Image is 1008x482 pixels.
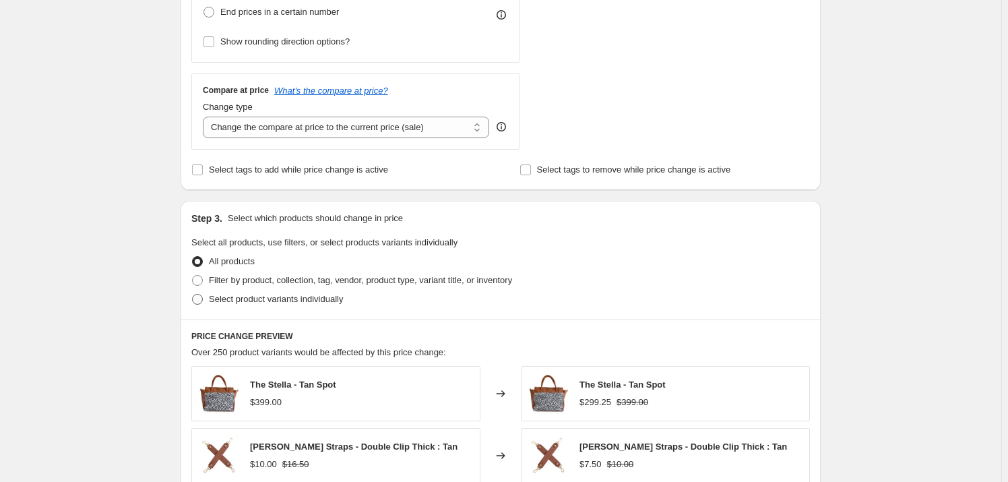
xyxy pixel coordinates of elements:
[579,459,602,469] span: $7.50
[250,459,277,469] span: $10.00
[191,331,810,342] h6: PRICE CHANGE PREVIEW
[191,212,222,225] h2: Step 3.
[191,347,446,357] span: Over 250 product variants would be affected by this price change:
[617,397,648,407] span: $399.00
[607,459,634,469] span: $10.00
[199,435,239,476] img: 29_80x.jpg
[250,380,336,390] span: The Stella - Tan Spot
[220,7,339,17] span: End prices in a certain number
[579,397,611,407] span: $299.25
[528,373,569,414] img: 5_8b4478d5-c596-4fce-ab2b-8d9a6a75f756_80x.jpg
[537,164,731,175] span: Select tags to remove while price change is active
[528,435,569,476] img: 29_80x.jpg
[191,237,458,247] span: Select all products, use filters, or select products variants individually
[209,164,388,175] span: Select tags to add while price change is active
[199,373,239,414] img: 5_8b4478d5-c596-4fce-ab2b-8d9a6a75f756_80x.jpg
[203,85,269,96] h3: Compare at price
[203,102,253,112] span: Change type
[250,397,282,407] span: $399.00
[274,86,388,96] button: What's the compare at price?
[579,380,666,390] span: The Stella - Tan Spot
[209,294,343,304] span: Select product variants individually
[228,212,403,225] p: Select which products should change in price
[282,459,309,469] span: $16.50
[220,36,350,47] span: Show rounding direction options?
[495,120,508,133] div: help
[579,442,787,452] span: [PERSON_NAME] Straps - Double Clip Thick : Tan
[209,256,255,266] span: All products
[250,442,458,452] span: [PERSON_NAME] Straps - Double Clip Thick : Tan
[209,275,512,285] span: Filter by product, collection, tag, vendor, product type, variant title, or inventory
